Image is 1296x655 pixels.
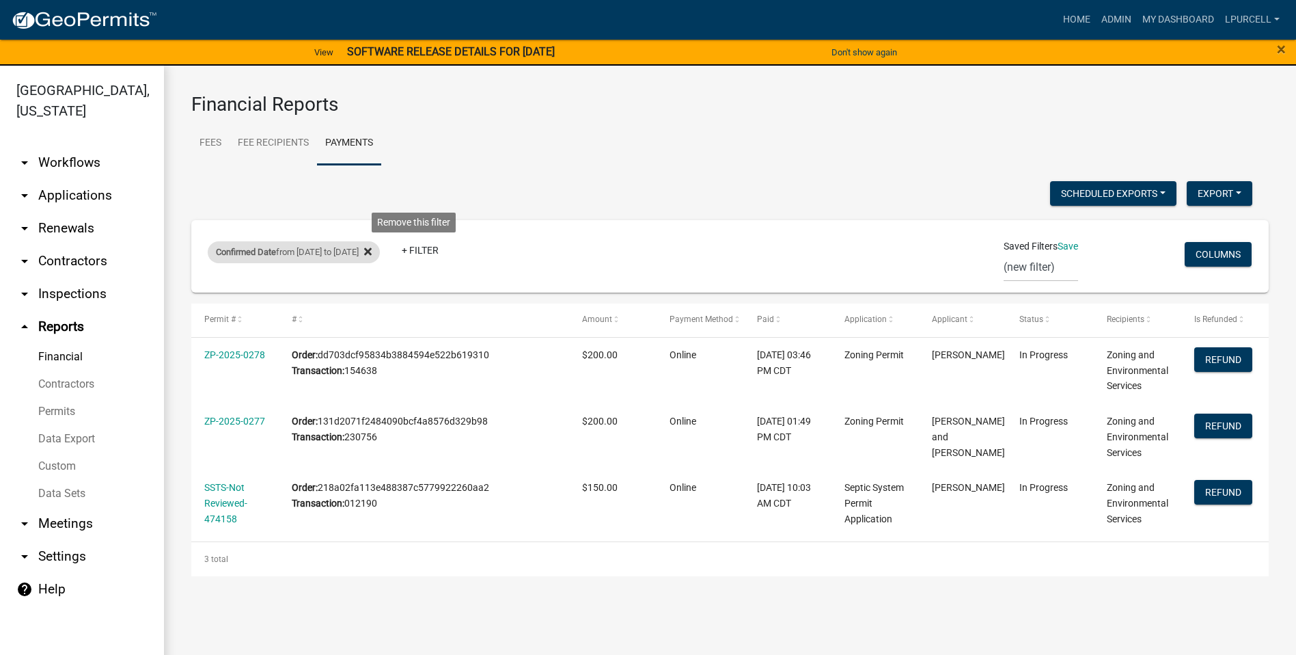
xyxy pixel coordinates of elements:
[191,542,1269,576] div: 3 total
[292,416,318,427] b: Order:
[1194,480,1252,505] button: Refund
[932,349,1005,360] span: Michael Leo Keyport
[204,315,236,324] span: Permit #
[1107,416,1168,458] span: Zoning and Environmental Services
[1194,315,1237,324] span: Is Refunded
[1019,315,1043,324] span: Status
[191,304,279,336] datatable-header-cell: Permit #
[191,122,230,165] a: Fees
[16,581,33,598] i: help
[932,315,967,324] span: Applicant
[16,319,33,335] i: arrow_drop_up
[292,431,344,442] b: Transaction:
[1058,7,1096,33] a: Home
[1006,304,1094,336] datatable-header-cell: Status
[1181,304,1269,336] datatable-header-cell: Is Refunded
[391,238,450,263] a: + Filter
[292,482,318,493] b: Order:
[1277,40,1286,59] span: ×
[1019,349,1068,360] span: In Progress
[1004,239,1058,254] span: Saved Filters
[932,482,1005,493] span: Dale Scheer
[16,155,33,171] i: arrow_drop_down
[347,45,555,58] strong: SOFTWARE RELEASE DETAILS FOR [DATE]
[1137,7,1219,33] a: My Dashboard
[670,315,733,324] span: Payment Method
[757,414,818,445] div: [DATE] 01:49 PM CDT
[932,416,1005,458] span: Earl and Sherida Nett
[292,480,555,511] div: 218a02fa113e488387c5779922260aa2 012190
[670,349,696,360] span: Online
[1094,304,1181,336] datatable-header-cell: Recipients
[1194,347,1252,372] button: Refund
[204,416,265,427] a: ZP-2025-0277
[844,349,904,360] span: Zoning Permit
[16,548,33,565] i: arrow_drop_down
[1194,421,1252,432] wm-modal-confirm: Refund Payment
[670,416,696,427] span: Online
[582,482,618,493] span: $150.00
[191,93,1269,116] h3: Financial Reports
[292,315,297,324] span: #
[216,247,276,257] span: Confirmed Date
[569,304,657,336] datatable-header-cell: Amount
[1185,242,1252,267] button: Columns
[16,286,33,302] i: arrow_drop_down
[1107,315,1144,324] span: Recipients
[16,187,33,204] i: arrow_drop_down
[1277,41,1286,57] button: Close
[844,315,887,324] span: Application
[204,349,265,360] a: ZP-2025-0278
[1019,416,1068,427] span: In Progress
[309,41,339,64] a: View
[292,414,555,445] div: 131d2071f2484090bcf4a8576d329b98 230756
[16,253,33,269] i: arrow_drop_down
[1050,181,1176,206] button: Scheduled Exports
[1219,7,1285,33] a: lpurcell
[1194,414,1252,438] button: Refund
[757,315,774,324] span: Paid
[657,304,744,336] datatable-header-cell: Payment Method
[208,241,380,263] div: from [DATE] to [DATE]
[582,315,612,324] span: Amount
[1096,7,1137,33] a: Admin
[1058,241,1078,252] a: Save
[831,304,919,336] datatable-header-cell: Application
[230,122,317,165] a: Fee Recipients
[757,347,818,379] div: [DATE] 03:46 PM CDT
[204,482,247,524] a: SSTS-Not Reviewed-474158
[582,349,618,360] span: $200.00
[844,416,904,427] span: Zoning Permit
[292,349,318,360] b: Order:
[16,220,33,237] i: arrow_drop_down
[372,213,456,232] div: Remove this filter
[1107,482,1168,524] span: Zoning and Environmental Services
[1194,355,1252,366] wm-modal-confirm: Refund Payment
[292,347,555,379] div: dd703dcf95834b3884594e522b619310 154638
[292,365,344,376] b: Transaction:
[744,304,831,336] datatable-header-cell: Paid
[670,482,696,493] span: Online
[317,122,381,165] a: Payments
[582,416,618,427] span: $200.00
[844,482,904,524] span: Septic System Permit Application
[16,516,33,532] i: arrow_drop_down
[279,304,569,336] datatable-header-cell: #
[292,498,344,509] b: Transaction:
[757,480,818,511] div: [DATE] 10:03 AM CDT
[1107,349,1168,392] span: Zoning and Environmental Services
[1019,482,1068,493] span: In Progress
[1194,487,1252,498] wm-modal-confirm: Refund Payment
[826,41,902,64] button: Don't show again
[1187,181,1252,206] button: Export
[919,304,1006,336] datatable-header-cell: Applicant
